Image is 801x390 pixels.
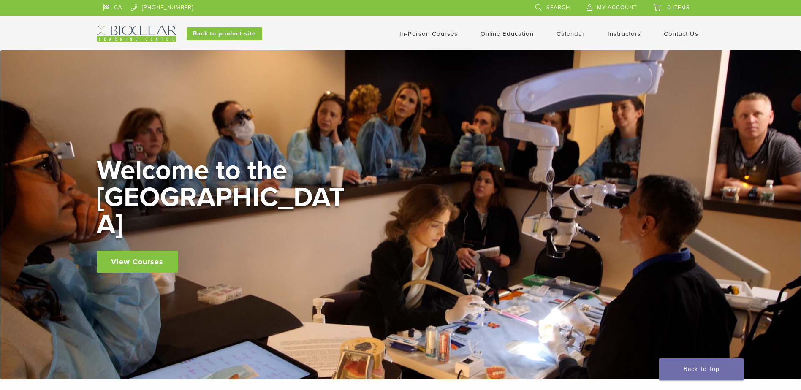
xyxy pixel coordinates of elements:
[399,30,458,38] a: In-Person Courses
[608,30,641,38] a: Instructors
[667,4,690,11] span: 0 items
[546,4,570,11] span: Search
[97,157,350,238] h2: Welcome to the [GEOGRAPHIC_DATA]
[659,358,744,380] a: Back To Top
[597,4,637,11] span: My Account
[664,30,698,38] a: Contact Us
[187,27,262,40] a: Back to product site
[97,251,178,273] a: View Courses
[557,30,585,38] a: Calendar
[481,30,534,38] a: Online Education
[97,26,176,42] img: Bioclear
